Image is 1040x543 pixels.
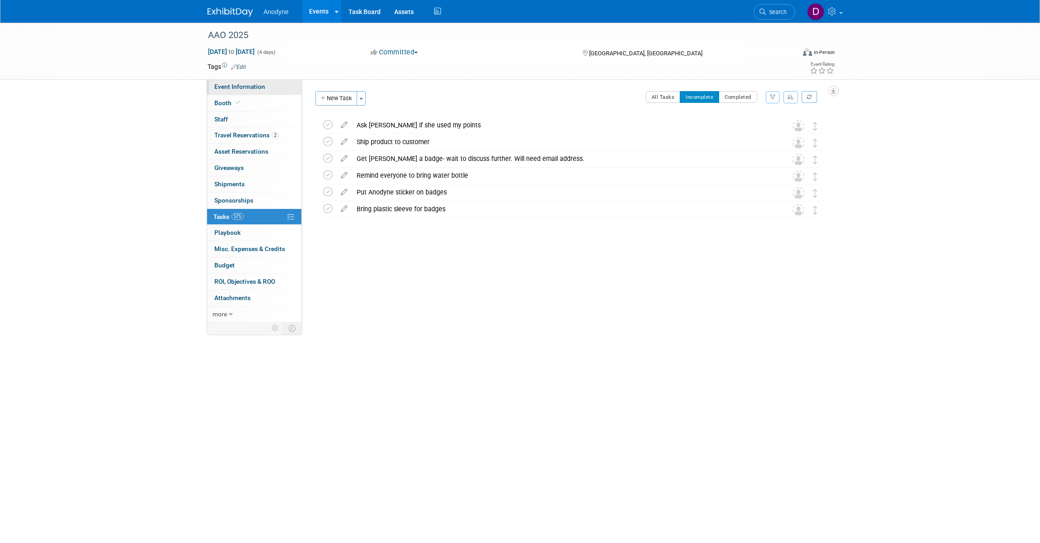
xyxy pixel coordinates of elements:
[214,83,265,90] span: Event Information
[207,209,301,225] a: Tasks57%
[336,138,352,146] a: edit
[264,8,289,15] span: Anodyne
[813,155,817,164] i: Move task
[214,262,235,269] span: Budget
[207,241,301,257] a: Misc. Expenses & Credits
[272,132,279,139] span: 2
[813,206,817,214] i: Move task
[813,49,835,56] div: In-Person
[214,229,241,236] span: Playbook
[207,176,301,192] a: Shipments
[267,322,283,334] td: Personalize Event Tab Strip
[208,8,253,17] img: ExhibitDay
[352,168,774,183] div: Remind everyone to bring water bottle
[214,99,242,107] span: Booth
[813,139,817,147] i: Move task
[207,112,301,127] a: Staff
[207,127,301,143] a: Travel Reservations2
[283,322,301,334] td: Toggle Event Tabs
[352,117,774,133] div: Ask [PERSON_NAME] if she used my points
[336,171,352,179] a: edit
[207,160,301,176] a: Giveaways
[646,91,681,103] button: All Tasks
[208,62,246,71] td: Tags
[352,201,774,217] div: Bring plastic sleeve for badges
[803,48,812,56] img: Format-Inperson.png
[352,151,774,166] div: Get [PERSON_NAME] a badge- wait to discuss further. Will need email address.
[227,48,236,55] span: to
[793,137,804,149] img: Unassigned
[793,187,804,199] img: Unassigned
[807,3,824,20] img: Dawn Jozwiak
[207,144,301,160] a: Asset Reservations
[214,180,245,188] span: Shipments
[214,197,253,204] span: Sponsorships
[236,100,240,105] i: Booth reservation complete
[719,91,757,103] button: Completed
[231,64,246,70] a: Edit
[214,278,275,285] span: ROI, Objectives & ROO
[802,91,817,103] a: Refresh
[232,213,244,220] span: 57%
[742,47,835,61] div: Event Format
[793,204,804,216] img: Unassigned
[213,213,244,220] span: Tasks
[766,9,787,15] span: Search
[352,184,774,200] div: Put Anodyne sticker on badges
[214,148,268,155] span: Asset Reservations
[214,131,279,139] span: Travel Reservations
[336,121,352,129] a: edit
[793,154,804,165] img: Unassigned
[214,294,251,301] span: Attachments
[207,274,301,290] a: ROI, Objectives & ROO
[680,91,719,103] button: Incomplete
[813,189,817,198] i: Move task
[368,48,421,57] button: Committed
[205,27,782,44] div: AAO 2025
[214,164,244,171] span: Giveaways
[214,245,285,252] span: Misc. Expenses & Credits
[208,48,255,56] span: [DATE] [DATE]
[207,225,301,241] a: Playbook
[336,155,352,163] a: edit
[336,188,352,196] a: edit
[207,257,301,273] a: Budget
[214,116,228,123] span: Staff
[315,91,357,106] button: New Task
[207,306,301,322] a: more
[336,205,352,213] a: edit
[207,95,301,111] a: Booth
[589,50,702,57] span: [GEOGRAPHIC_DATA], [GEOGRAPHIC_DATA]
[754,4,795,20] a: Search
[813,172,817,181] i: Move task
[256,49,276,55] span: (4 days)
[793,120,804,132] img: Unassigned
[793,170,804,182] img: Unassigned
[810,62,834,67] div: Event Rating
[813,122,817,131] i: Move task
[207,193,301,208] a: Sponsorships
[352,134,774,150] div: Ship product to customer
[207,79,301,95] a: Event Information
[207,290,301,306] a: Attachments
[213,310,227,318] span: more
